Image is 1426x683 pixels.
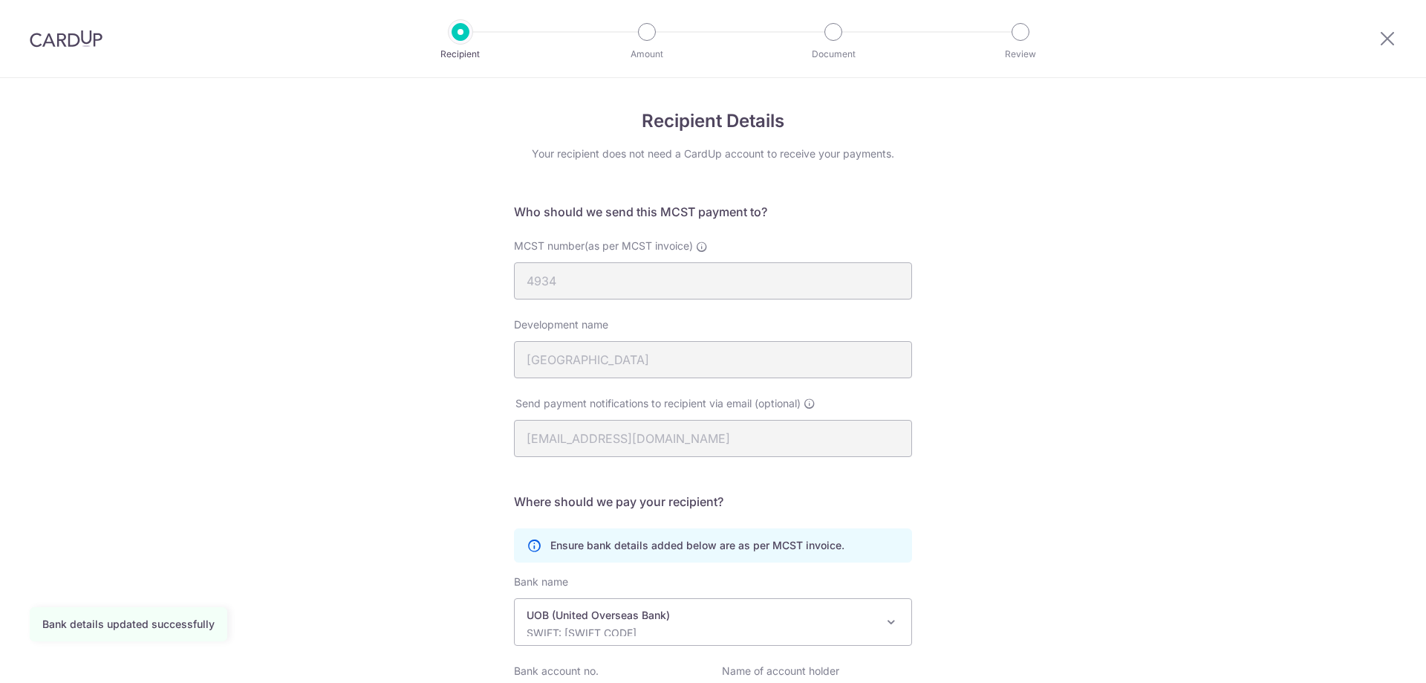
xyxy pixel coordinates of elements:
img: CardUp [30,30,102,48]
p: Review [966,47,1075,62]
span: UOB (United Overseas Bank) [514,598,912,646]
p: Document [778,47,888,62]
h5: Where should we pay your recipient? [514,493,912,511]
p: Recipient [406,47,515,62]
label: Name of account holder [722,664,839,679]
label: Bank name [514,574,568,589]
p: Ensure bank details added below are as per MCST invoice. [550,538,844,553]
input: Example: 0001 [514,262,912,300]
p: Amount [592,47,702,62]
div: Your recipient does not need a CardUp account to receive your payments. [514,146,912,161]
div: Bank details updated successfully [42,617,215,632]
p: UOB (United Overseas Bank) [527,608,876,623]
span: UOB (United Overseas Bank) [515,599,911,645]
label: Development name [514,317,608,332]
span: Send payment notifications to recipient via email (optional) [515,396,801,411]
label: Bank account no. [514,664,599,679]
h5: Who should we send this MCST payment to? [514,203,912,221]
span: MCST number(as per MCST invoice) [514,239,693,252]
h4: Recipient Details [514,108,912,135]
input: Enter email address [514,420,912,457]
p: SWIFT: [SWIFT_CODE] [527,626,876,641]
